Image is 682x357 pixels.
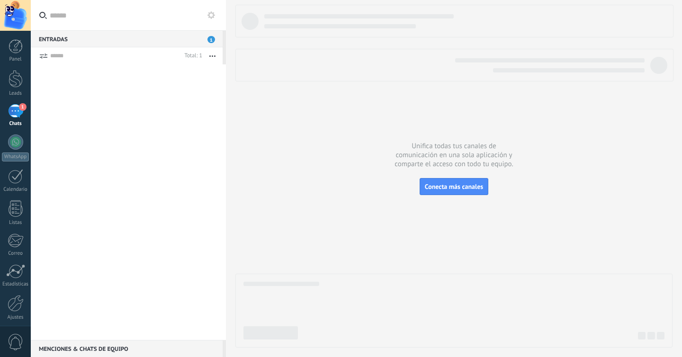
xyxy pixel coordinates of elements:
[2,314,29,321] div: Ajustes
[19,103,27,111] span: 1
[2,90,29,97] div: Leads
[2,121,29,127] div: Chats
[2,220,29,226] div: Listas
[2,281,29,287] div: Estadísticas
[2,250,29,257] div: Correo
[425,182,483,191] span: Conecta más canales
[31,30,223,47] div: Entradas
[207,36,215,43] span: 1
[2,56,29,62] div: Panel
[181,51,202,61] div: Total: 1
[420,178,488,195] button: Conecta más canales
[31,340,223,357] div: Menciones & Chats de equipo
[2,187,29,193] div: Calendario
[2,152,29,161] div: WhatsApp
